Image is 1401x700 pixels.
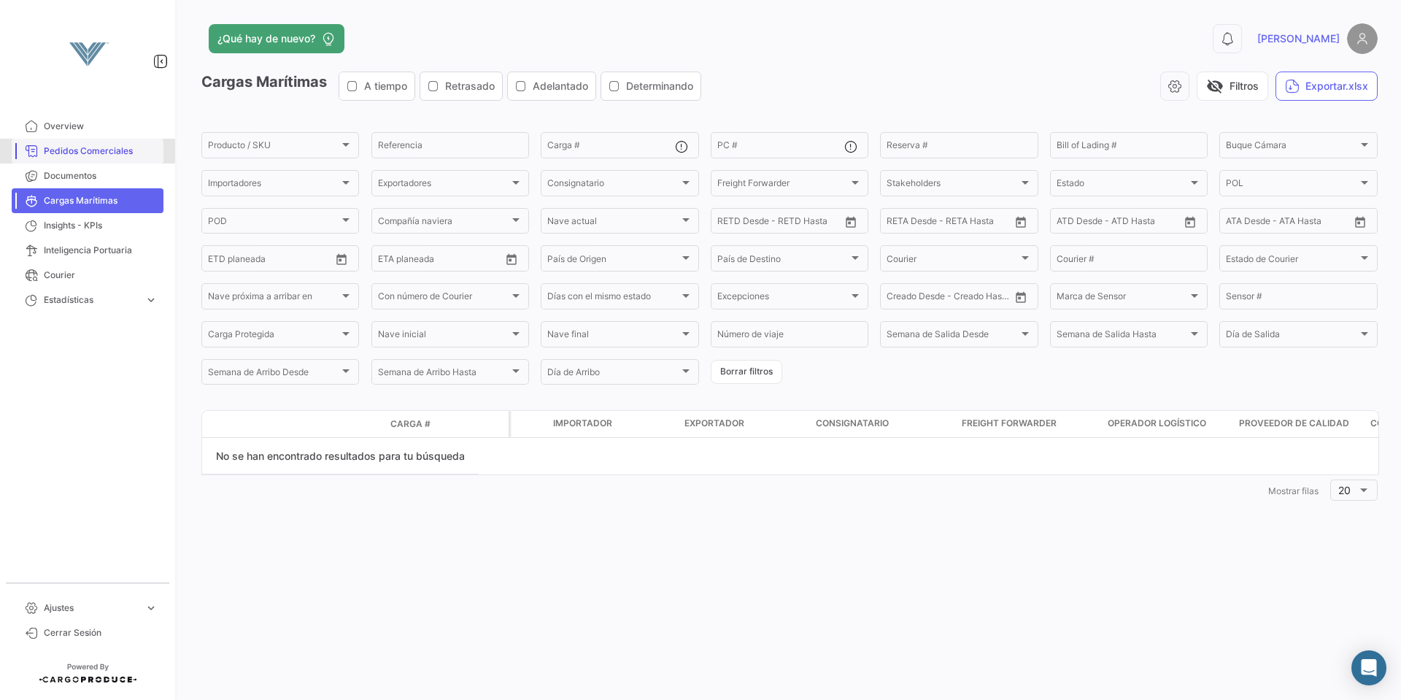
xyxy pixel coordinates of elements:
span: País de Destino [717,255,849,266]
span: Estadísticas [44,293,139,307]
span: Proveedor de Calidad [1239,417,1349,430]
input: Desde [208,255,234,266]
datatable-header-cell: Freight Forwarder [956,411,1102,437]
span: Retrasado [445,79,495,93]
button: Open calendar [501,248,522,270]
span: POD [208,218,339,228]
button: A tiempo [339,72,414,100]
datatable-header-cell: Carga # [385,412,472,436]
span: Documentos [44,169,158,182]
span: Ajustes [44,601,139,615]
datatable-header-cell: Exportador [679,411,810,437]
span: Courier [44,269,158,282]
datatable-header-cell: Carga Protegida [511,411,547,437]
span: Semana de Arribo Desde [208,369,339,380]
span: ¿Qué hay de nuevo? [217,31,315,46]
span: Producto / SKU [208,142,339,153]
span: Estado [1057,180,1188,191]
span: Freight Forwarder [717,180,849,191]
span: Nave final [547,331,679,342]
span: Exportador [684,417,744,430]
datatable-header-cell: Póliza [472,418,509,430]
button: Open calendar [1010,211,1032,233]
h3: Cargas Marítimas [201,72,706,101]
button: ¿Qué hay de nuevo? [209,24,344,53]
span: 20 [1338,484,1351,496]
span: Pedidos Comerciales [44,145,158,158]
input: Creado Desde [887,293,941,304]
span: Determinando [626,79,693,93]
datatable-header-cell: Importador [547,411,679,437]
span: Nave próxima a arribar en [208,293,339,304]
span: Consignatario [816,417,889,430]
span: A tiempo [364,79,407,93]
span: Compañía naviera [378,218,509,228]
input: ATA Hasta [1281,218,1339,228]
button: Open calendar [1349,211,1371,233]
span: Cargas Marítimas [44,194,158,207]
a: Courier [12,263,163,288]
button: Borrar filtros [711,360,782,384]
span: Importador [553,417,612,430]
a: Inteligencia Portuaria [12,238,163,263]
datatable-header-cell: Consignatario [810,411,956,437]
a: Overview [12,114,163,139]
input: ATD Desde [1057,218,1103,228]
span: Con número de Courier [378,293,509,304]
datatable-header-cell: Modo de Transporte [231,418,268,430]
span: Nave inicial [378,331,509,342]
span: Buque Cámara [1226,142,1357,153]
input: Hasta [244,255,303,266]
span: expand_more [144,601,158,615]
a: Cargas Marítimas [12,188,163,213]
span: [PERSON_NAME] [1257,31,1340,46]
datatable-header-cell: Estado de Envio [268,418,385,430]
span: Operador Logístico [1108,417,1206,430]
span: Importadores [208,180,339,191]
datatable-header-cell: Operador Logístico [1102,411,1233,437]
button: Open calendar [331,248,352,270]
span: Días con el mismo estado [547,293,679,304]
span: Inteligencia Portuaria [44,244,158,257]
span: Nave actual [547,218,679,228]
input: Hasta [923,218,981,228]
span: Exportadores [378,180,509,191]
button: Open calendar [1010,286,1032,308]
span: expand_more [144,293,158,307]
input: Desde [378,255,404,266]
span: País de Origen [547,255,679,266]
span: Overview [44,120,158,133]
button: visibility_offFiltros [1197,72,1268,101]
span: Adelantado [533,79,588,93]
button: Exportar.xlsx [1275,72,1378,101]
datatable-header-cell: Proveedor de Calidad [1233,411,1365,437]
a: Insights - KPIs [12,213,163,238]
span: Semana de Arribo Hasta [378,369,509,380]
input: Desde [887,218,913,228]
button: Open calendar [1179,211,1201,233]
span: Cerrar Sesión [44,626,158,639]
span: Freight Forwarder [962,417,1057,430]
span: POL [1226,180,1357,191]
span: Semana de Salida Desde [887,331,1018,342]
button: Adelantado [508,72,595,100]
span: Semana de Salida Hasta [1057,331,1188,342]
input: Desde [717,218,744,228]
img: vanguard-logo.png [51,18,124,91]
span: Día de Salida [1226,331,1357,342]
span: Excepciones [717,293,849,304]
span: Insights - KPIs [44,219,158,232]
input: ATA Desde [1226,218,1270,228]
button: Retrasado [420,72,502,100]
input: Hasta [414,255,473,266]
a: Documentos [12,164,163,188]
span: visibility_off [1206,77,1224,95]
input: ATD Hasta [1113,218,1171,228]
a: Pedidos Comerciales [12,139,163,164]
span: Carga Protegida [208,331,339,342]
button: Determinando [601,72,700,100]
span: Mostrar filas [1268,485,1319,496]
span: Courier [887,255,1018,266]
span: Carga # [390,418,431,431]
div: Abrir Intercom Messenger [1351,650,1386,685]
